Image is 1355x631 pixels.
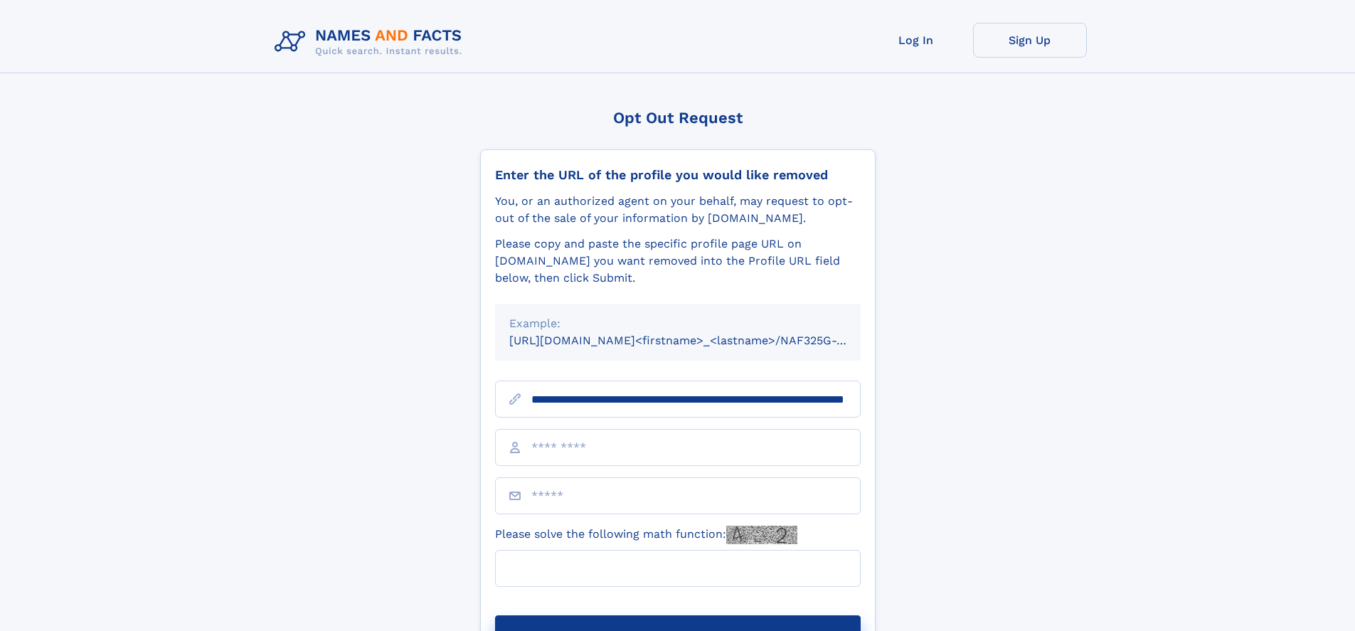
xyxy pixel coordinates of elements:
[495,235,861,287] div: Please copy and paste the specific profile page URL on [DOMAIN_NAME] you want removed into the Pr...
[269,23,474,61] img: Logo Names and Facts
[509,334,888,347] small: [URL][DOMAIN_NAME]<firstname>_<lastname>/NAF325G-xxxxxxxx
[509,315,846,332] div: Example:
[480,109,876,127] div: Opt Out Request
[495,193,861,227] div: You, or an authorized agent on your behalf, may request to opt-out of the sale of your informatio...
[973,23,1087,58] a: Sign Up
[859,23,973,58] a: Log In
[495,167,861,183] div: Enter the URL of the profile you would like removed
[495,526,797,544] label: Please solve the following math function:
